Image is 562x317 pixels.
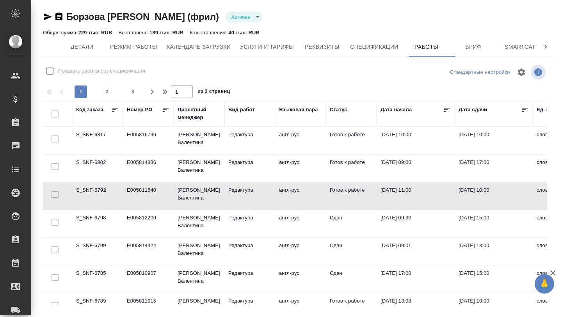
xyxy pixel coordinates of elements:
td: E005810907 [123,265,174,293]
p: Редактура [228,297,271,305]
span: Детали [63,42,101,52]
p: Редактура [228,158,271,166]
td: [PERSON_NAME] Валентина [174,265,224,293]
td: E005816796 [123,127,174,154]
td: S_SNF-6798 [72,210,123,237]
td: англ-рус [275,210,326,237]
td: S_SNF-6792 [72,182,123,210]
td: Готов к работе [326,182,377,210]
p: К выставлению [190,30,228,36]
td: англ-рус [275,182,326,210]
span: Режим работы [110,42,157,52]
p: 229 тыс. RUB [78,30,112,36]
td: англ-рус [275,238,326,265]
span: 🙏 [538,276,551,292]
span: Настроить таблицу [512,63,531,82]
p: Редактура [228,131,271,139]
p: Выставлено [119,30,150,36]
td: Сдан [326,210,377,237]
td: [DATE] 09:00 [377,155,455,182]
div: Дата сдачи [459,106,487,114]
button: Скопировать ссылку для ЯМессенджера [43,12,52,21]
p: 40 тыс. RUB [228,30,260,36]
td: S_SNF-6799 [72,238,123,265]
td: [DATE] 17:00 [377,265,455,293]
td: E005811540 [123,182,174,210]
span: Спецификации [350,42,398,52]
td: [PERSON_NAME] Валентина [174,210,224,237]
p: Редактура [228,214,271,222]
span: Smartcat [502,42,539,52]
p: Редактура [228,242,271,249]
td: [DATE] 09:30 [377,210,455,237]
div: Ед. изм. [537,106,557,114]
td: [DATE] 17:00 [455,155,533,182]
td: [DATE] 15:00 [455,265,533,293]
td: S_SNF-6802 [72,155,123,182]
div: Номер PO [127,106,152,114]
p: 189 тыс. RUB [149,30,183,36]
div: Вид работ [228,106,255,114]
td: E005814424 [123,238,174,265]
div: Статус [330,106,347,114]
td: [DATE] 15:00 [455,210,533,237]
td: Сдан [326,238,377,265]
td: [DATE] 10:00 [455,127,533,154]
td: [PERSON_NAME] Валентина [174,127,224,154]
span: Посмотреть информацию [531,65,547,80]
div: Языковая пара [279,106,318,114]
div: Проектный менеджер [178,106,221,121]
div: Код заказа [76,106,103,114]
td: [PERSON_NAME] Валентина [174,155,224,182]
span: Показать работы без спецификаций [58,67,145,75]
td: [PERSON_NAME] Валентина [174,182,224,210]
td: [DATE] 09:01 [377,238,455,265]
td: англ-рус [275,265,326,293]
span: 2 [101,88,113,96]
td: E005814836 [123,155,174,182]
p: Общая сумма [43,30,78,36]
td: Готов к работе [326,155,377,182]
td: англ-рус [275,127,326,154]
button: Активен [229,14,253,20]
span: Реквизиты [303,42,341,52]
span: Работы [408,42,445,52]
td: [DATE] 10:00 [377,127,455,154]
td: [PERSON_NAME] Валентина [174,238,224,265]
td: [DATE] 10:00 [455,182,533,210]
div: Дата начала [381,106,412,114]
span: Календарь загрузки [167,42,231,52]
p: Редактура [228,186,271,194]
button: 3 [127,85,139,98]
p: Редактура [228,269,271,277]
td: Сдан [326,265,377,293]
td: англ-рус [275,155,326,182]
a: Борзова [PERSON_NAME] (фрил) [66,11,219,22]
td: S_SNF-6785 [72,265,123,293]
td: E005812200 [123,210,174,237]
td: Готов к работе [326,127,377,154]
td: [DATE] 13:00 [455,238,533,265]
td: [DATE] 11:00 [377,182,455,210]
span: из 3 страниц [197,87,230,98]
span: Услуги и тарифы [240,42,294,52]
button: 2 [101,85,113,98]
td: S_SNF-6817 [72,127,123,154]
button: Скопировать ссылку [54,12,64,21]
div: Активен [225,12,262,22]
button: 🙏 [535,274,554,294]
span: Бриф [455,42,492,52]
div: split button [448,66,512,78]
span: 3 [127,88,139,96]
